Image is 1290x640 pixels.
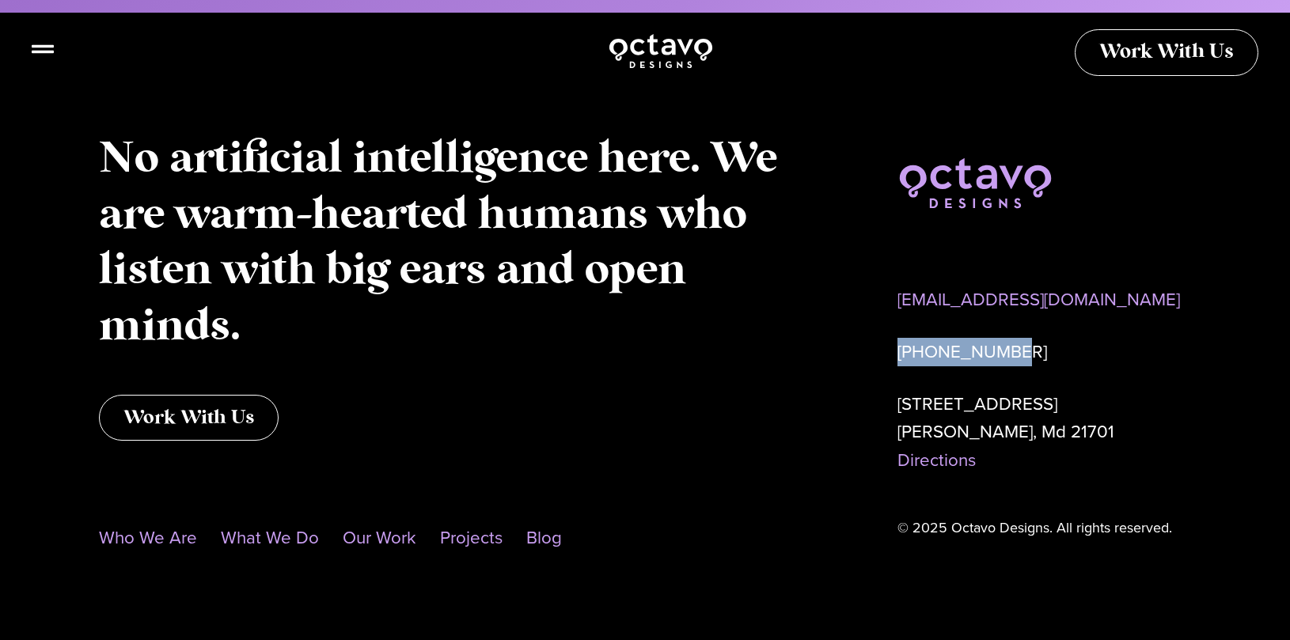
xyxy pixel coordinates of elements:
p: [PHONE_NUMBER] [897,338,1191,366]
a: Blog [526,520,562,556]
a: Our Work [343,520,416,556]
p: [STREET_ADDRESS] [PERSON_NAME], Md 21701 [897,390,1191,475]
a: Work With Us [1075,29,1258,76]
p: No artificial intelligence here. We are warm-hearted humans who listen with big ears and open minds. [99,131,802,355]
a: [EMAIL_ADDRESS][DOMAIN_NAME] [897,286,1180,312]
nav: Menu [99,520,802,556]
span: Work With Us [1099,43,1234,62]
a: What We Do [221,520,319,556]
span: Work With Us [123,408,254,427]
a: Work With Us [99,395,279,441]
a: Directions [897,447,976,473]
img: Octavo Designs Logo in White [608,32,714,70]
a: Projects [440,520,503,556]
div: © 2025 Octavo Designs. All rights reserved. [897,514,1191,543]
a: Who We Are [99,520,197,556]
